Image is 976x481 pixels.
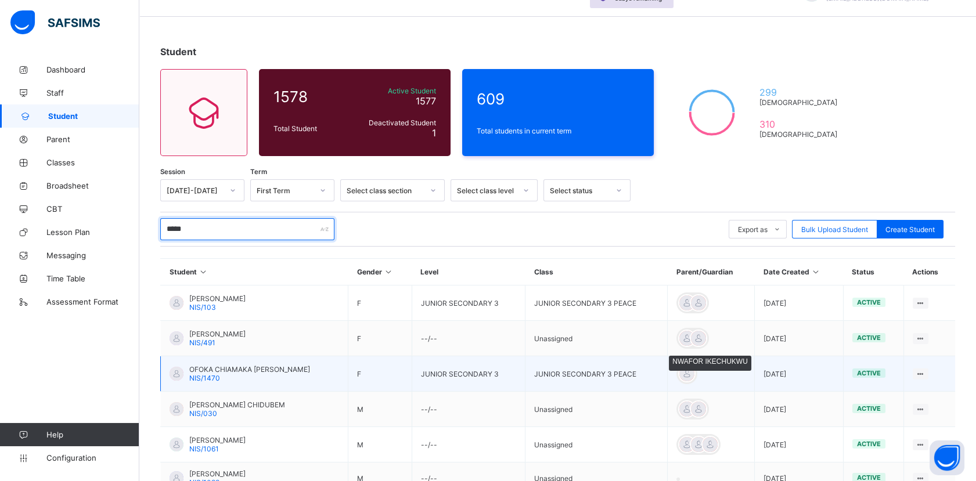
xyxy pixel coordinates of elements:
button: Open asap [930,440,964,475]
td: --/-- [412,392,525,427]
div: First Term [257,186,313,195]
th: Gender [348,259,412,285]
span: [PERSON_NAME] [189,469,246,478]
span: 1 [432,127,436,139]
span: active [857,369,881,377]
span: Bulk Upload Student [801,225,868,234]
span: [PERSON_NAME] [189,330,246,338]
th: Class [525,259,668,285]
div: Select status [550,186,609,195]
td: JUNIOR SECONDARY 3 [412,356,525,392]
span: 299 [759,86,842,98]
span: OFOKA CHIAMAKA [PERSON_NAME] [189,365,310,374]
span: NIS/491 [189,338,215,347]
span: Assessment Format [46,297,139,306]
td: M [348,427,412,462]
th: Actions [903,259,955,285]
span: NIS/1470 [189,374,220,382]
div: Select class level [457,186,516,195]
span: Messaging [46,251,139,260]
td: Unassigned [525,427,668,462]
span: Export as [738,225,768,234]
span: Classes [46,158,139,167]
td: [DATE] [755,356,843,392]
td: [DATE] [755,392,843,427]
td: F [348,285,412,321]
span: [PERSON_NAME] [189,294,246,303]
span: Active Student [354,86,436,95]
span: Staff [46,88,139,97]
td: JUNIOR SECONDARY 3 PEACE [525,356,668,392]
span: Total students in current term [477,126,639,135]
th: Student [161,259,348,285]
span: NIS/1061 [189,444,219,453]
i: Sort in Ascending Order [811,267,821,276]
span: Parent [46,135,139,144]
span: Dashboard [46,65,139,74]
td: F [348,356,412,392]
span: 1577 [416,95,436,107]
td: Unassigned [525,321,668,356]
span: 609 [477,90,639,108]
td: JUNIOR SECONDARY 3 [412,285,525,321]
div: [DATE]-[DATE] [167,186,223,195]
span: Broadsheet [46,181,139,190]
th: Date Created [755,259,843,285]
span: Create Student [885,225,935,234]
span: Session [160,168,185,176]
td: [DATE] [755,321,843,356]
span: active [857,440,881,448]
td: --/-- [412,427,525,462]
span: [PERSON_NAME] [189,436,246,444]
td: --/-- [412,321,525,356]
span: NIS/103 [189,303,216,312]
td: F [348,321,412,356]
span: CBT [46,204,139,214]
span: active [857,334,881,342]
th: Level [412,259,525,285]
div: Select class section [347,186,423,195]
span: Time Table [46,274,139,283]
img: safsims [10,10,100,35]
span: Help [46,430,139,439]
td: Unassigned [525,392,668,427]
span: Deactivated Student [354,118,436,127]
td: [DATE] [755,427,843,462]
span: Lesson Plan [46,227,139,237]
span: NIS/030 [189,409,217,418]
div: Total Student [271,121,351,136]
span: Student [160,46,196,57]
span: Term [250,168,267,176]
i: Sort in Ascending Order [199,267,208,276]
i: Sort in Ascending Order [384,267,394,276]
td: [DATE] [755,285,843,321]
span: active [857,298,881,306]
span: 1578 [273,88,348,106]
td: JUNIOR SECONDARY 3 PEACE [525,285,668,321]
span: [DEMOGRAPHIC_DATA] [759,130,842,139]
span: active [857,404,881,413]
span: Configuration [46,453,139,462]
span: [PERSON_NAME] CHIDUBEM [189,400,285,409]
th: Parent/Guardian [667,259,754,285]
span: Student [48,111,139,121]
span: 310 [759,118,842,130]
td: M [348,392,412,427]
span: [DEMOGRAPHIC_DATA] [759,98,842,107]
th: Status [843,259,903,285]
